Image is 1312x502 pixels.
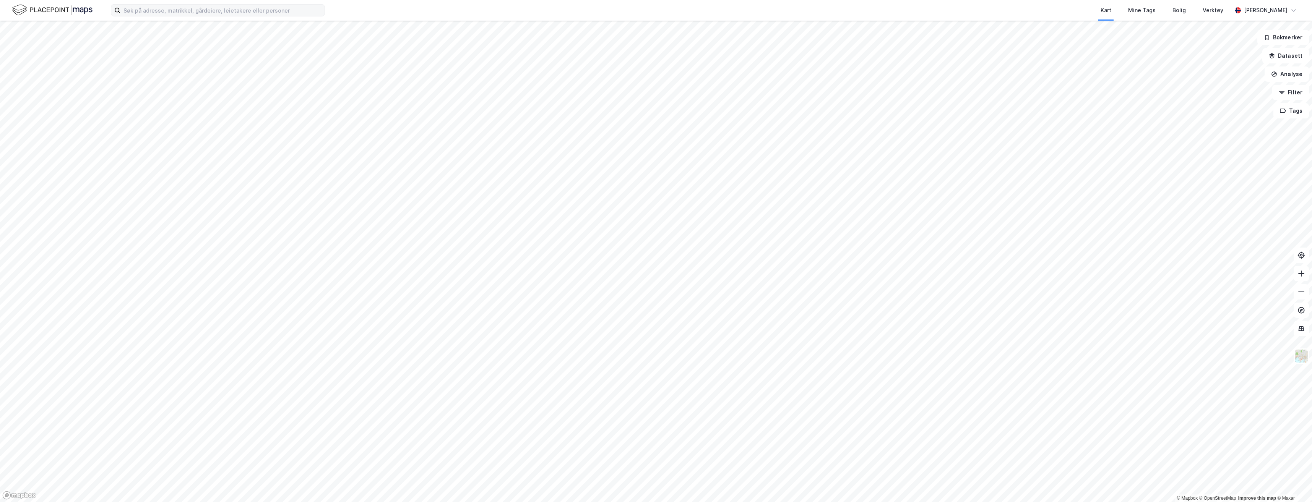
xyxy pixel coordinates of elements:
[1274,465,1312,502] div: Kontrollprogram for chat
[1265,66,1309,82] button: Analyse
[12,3,93,17] img: logo.f888ab2527a4732fd821a326f86c7f29.svg
[1244,6,1288,15] div: [PERSON_NAME]
[1128,6,1156,15] div: Mine Tags
[1274,465,1312,502] iframe: Chat Widget
[1177,496,1198,501] a: Mapbox
[1172,6,1186,15] div: Bolig
[1273,103,1309,118] button: Tags
[1257,30,1309,45] button: Bokmerker
[1294,349,1309,363] img: Z
[120,5,325,16] input: Søk på adresse, matrikkel, gårdeiere, leietakere eller personer
[1101,6,1111,15] div: Kart
[2,491,36,500] a: Mapbox homepage
[1262,48,1309,63] button: Datasett
[1199,496,1236,501] a: OpenStreetMap
[1238,496,1276,501] a: Improve this map
[1203,6,1223,15] div: Verktøy
[1272,85,1309,100] button: Filter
